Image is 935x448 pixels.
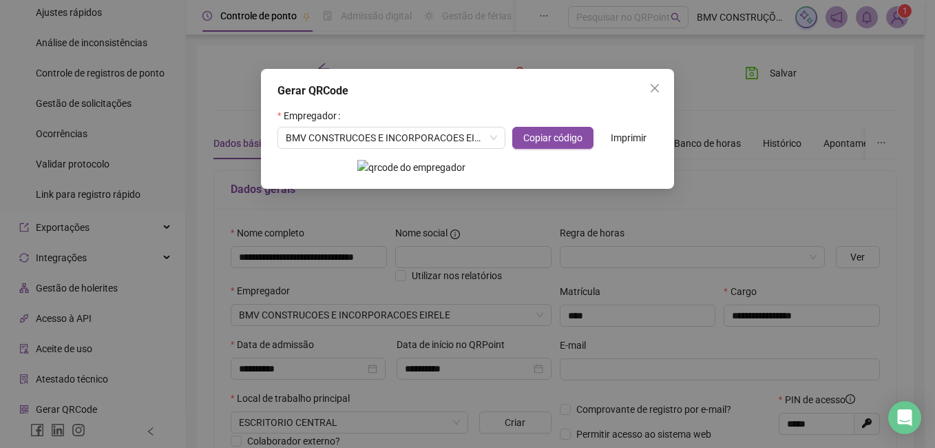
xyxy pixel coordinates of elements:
div: Gerar QRCode [277,83,658,99]
div: Open Intercom Messenger [888,401,921,434]
span: close [649,83,660,94]
span: BMV CONSTRUCOES E INCORPORACOES EIRELE [286,128,497,148]
span: Copiar código [523,130,582,145]
span: Imprimir [611,130,647,145]
label: Empregador [277,105,346,127]
img: qrcode do empregador [357,160,578,175]
button: Close [644,77,666,99]
button: Copiar código [512,127,593,149]
button: Imprimir [600,127,658,149]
